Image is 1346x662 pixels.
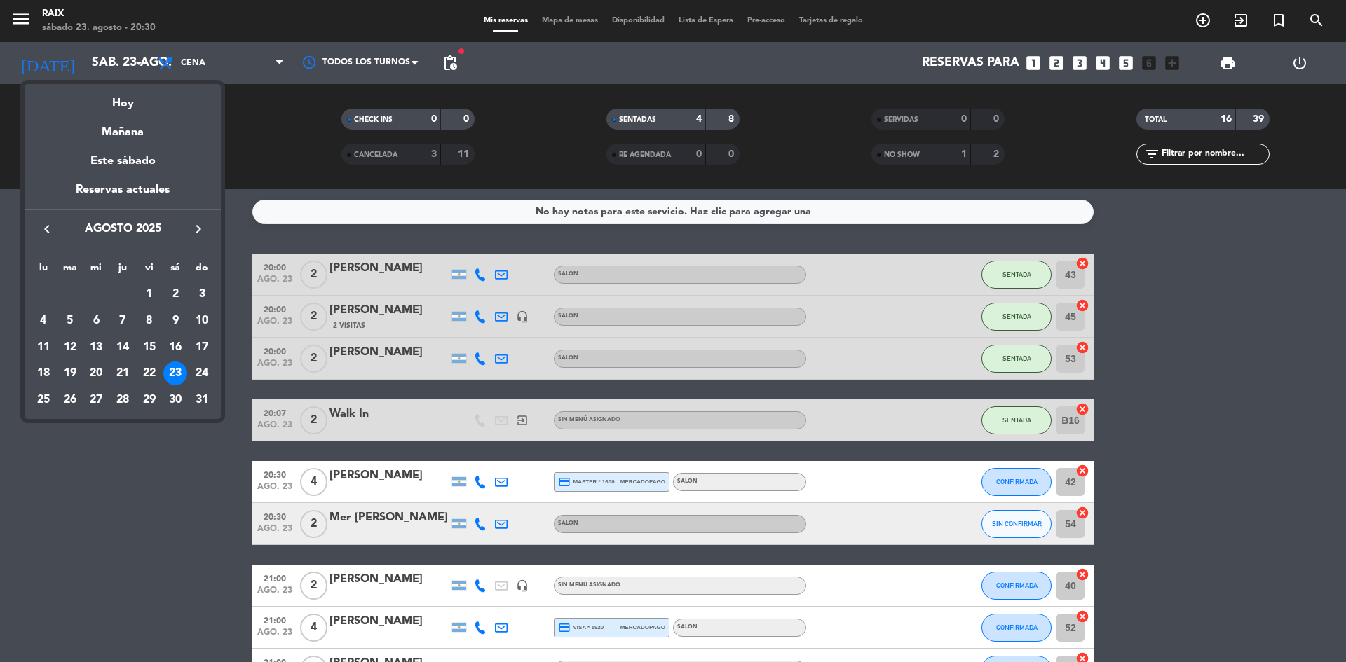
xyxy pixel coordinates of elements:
div: 4 [32,309,55,333]
td: 9 de agosto de 2025 [163,308,189,334]
td: AGO. [30,281,136,308]
td: 30 de agosto de 2025 [163,387,189,413]
div: 30 [163,388,187,412]
span: agosto 2025 [60,220,186,238]
th: miércoles [83,260,109,282]
td: 12 de agosto de 2025 [57,334,83,361]
td: 17 de agosto de 2025 [189,334,215,361]
td: 28 de agosto de 2025 [109,387,136,413]
td: 10 de agosto de 2025 [189,308,215,334]
div: 7 [111,309,135,333]
i: keyboard_arrow_left [39,221,55,237]
div: 23 [163,361,187,385]
div: 25 [32,388,55,412]
td: 24 de agosto de 2025 [189,360,215,387]
div: 6 [84,309,108,333]
div: 29 [137,388,161,412]
td: 2 de agosto de 2025 [163,281,189,308]
div: Este sábado [25,142,221,181]
div: 11 [32,336,55,359]
div: Hoy [25,84,221,113]
td: 21 de agosto de 2025 [109,360,136,387]
td: 15 de agosto de 2025 [136,334,163,361]
th: lunes [30,260,57,282]
td: 7 de agosto de 2025 [109,308,136,334]
th: domingo [189,260,215,282]
div: 1 [137,282,161,306]
td: 26 de agosto de 2025 [57,387,83,413]
div: Mañana [25,113,221,142]
th: sábado [163,260,189,282]
div: 16 [163,336,187,359]
div: 18 [32,361,55,385]
div: 31 [190,388,214,412]
div: 27 [84,388,108,412]
button: keyboard_arrow_right [186,220,211,238]
td: 3 de agosto de 2025 [189,281,215,308]
td: 19 de agosto de 2025 [57,360,83,387]
th: jueves [109,260,136,282]
td: 25 de agosto de 2025 [30,387,57,413]
div: 14 [111,336,135,359]
div: 17 [190,336,214,359]
td: 4 de agosto de 2025 [30,308,57,334]
td: 20 de agosto de 2025 [83,360,109,387]
div: 28 [111,388,135,412]
th: martes [57,260,83,282]
div: 2 [163,282,187,306]
td: 27 de agosto de 2025 [83,387,109,413]
div: 19 [58,361,82,385]
div: 5 [58,309,82,333]
td: 13 de agosto de 2025 [83,334,109,361]
td: 22 de agosto de 2025 [136,360,163,387]
div: Reservas actuales [25,181,221,209]
div: 20 [84,361,108,385]
div: 15 [137,336,161,359]
td: 5 de agosto de 2025 [57,308,83,334]
th: viernes [136,260,163,282]
div: 26 [58,388,82,412]
td: 14 de agosto de 2025 [109,334,136,361]
td: 23 de agosto de 2025 [163,360,189,387]
div: 21 [111,361,135,385]
td: 31 de agosto de 2025 [189,387,215,413]
div: 8 [137,309,161,333]
div: 9 [163,309,187,333]
button: keyboard_arrow_left [34,220,60,238]
div: 22 [137,361,161,385]
td: 29 de agosto de 2025 [136,387,163,413]
td: 1 de agosto de 2025 [136,281,163,308]
td: 11 de agosto de 2025 [30,334,57,361]
div: 3 [190,282,214,306]
div: 10 [190,309,214,333]
td: 16 de agosto de 2025 [163,334,189,361]
div: 12 [58,336,82,359]
td: 6 de agosto de 2025 [83,308,109,334]
div: 24 [190,361,214,385]
div: 13 [84,336,108,359]
td: 18 de agosto de 2025 [30,360,57,387]
i: keyboard_arrow_right [190,221,207,237]
td: 8 de agosto de 2025 [136,308,163,334]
